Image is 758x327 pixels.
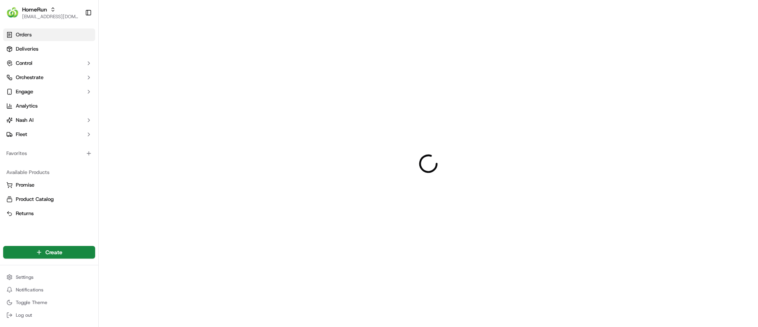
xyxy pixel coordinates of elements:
[16,88,33,95] span: Engage
[3,207,95,220] button: Returns
[3,3,82,22] button: HomeRunHomeRun[EMAIL_ADDRESS][DOMAIN_NAME]
[3,147,95,160] div: Favorites
[16,181,34,189] span: Promise
[3,193,95,206] button: Product Catalog
[16,117,34,124] span: Nash AI
[6,210,92,217] a: Returns
[16,60,32,67] span: Control
[3,246,95,259] button: Create
[6,196,92,203] a: Product Catalog
[3,100,95,112] a: Analytics
[6,6,19,19] img: HomeRun
[16,299,47,306] span: Toggle Theme
[3,179,95,191] button: Promise
[16,312,32,318] span: Log out
[6,181,92,189] a: Promise
[3,57,95,70] button: Control
[16,74,43,81] span: Orchestrate
[16,210,34,217] span: Returns
[3,166,95,179] div: Available Products
[3,43,95,55] a: Deliveries
[16,131,27,138] span: Fleet
[3,128,95,141] button: Fleet
[3,71,95,84] button: Orchestrate
[22,13,79,20] button: [EMAIL_ADDRESS][DOMAIN_NAME]
[22,6,47,13] button: HomeRun
[3,114,95,127] button: Nash AI
[16,45,38,53] span: Deliveries
[3,310,95,321] button: Log out
[16,287,43,293] span: Notifications
[3,85,95,98] button: Engage
[16,102,38,110] span: Analytics
[3,297,95,308] button: Toggle Theme
[3,272,95,283] button: Settings
[16,196,54,203] span: Product Catalog
[16,31,32,38] span: Orders
[3,284,95,295] button: Notifications
[3,28,95,41] a: Orders
[16,274,34,280] span: Settings
[45,248,62,256] span: Create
